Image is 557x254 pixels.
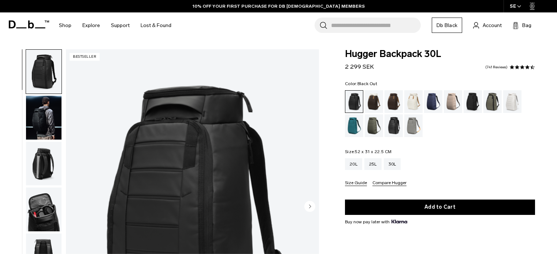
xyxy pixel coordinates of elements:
img: Hugger Backpack 30L Black Out [26,96,62,140]
a: Midnight Teal [345,114,363,137]
span: Hugger Backpack 30L [345,49,535,59]
button: Hugger Backpack 30L Black Out [26,95,62,140]
a: Espresso [385,90,403,113]
img: Hugger Backpack 30L Black Out [26,50,62,94]
a: Shop [59,12,71,38]
a: Support [111,12,130,38]
a: Lost & Found [141,12,171,38]
a: 30L [384,158,401,170]
a: Db Black [432,18,462,33]
a: Explore [82,12,100,38]
legend: Color: [345,81,377,86]
img: {"height" => 20, "alt" => "Klarna"} [391,220,407,223]
a: Moss Green [365,114,383,137]
a: 10% OFF YOUR FIRST PURCHASE FOR DB [DEMOGRAPHIC_DATA] MEMBERS [193,3,365,10]
p: Bestseller [70,53,100,61]
span: Bag [522,22,531,29]
a: Clean Slate [503,90,521,113]
button: Next slide [304,201,315,213]
span: Buy now pay later with [345,219,407,225]
nav: Main Navigation [53,12,177,38]
a: Charcoal Grey [464,90,482,113]
span: Black Out [357,81,377,86]
a: 25L [364,158,382,170]
a: 20L [345,158,362,170]
img: Hugger Backpack 30L Black Out [26,187,62,231]
img: Hugger Backpack 30L Black Out [26,142,62,186]
a: Black Out [345,90,363,113]
a: 741 reviews [485,65,508,69]
a: Fogbow Beige [444,90,462,113]
a: Reflective Black [385,114,403,137]
a: Blue Hour [424,90,442,113]
button: Hugger Backpack 30L Black Out [26,141,62,186]
span: 2 299 SEK [345,63,374,70]
button: Size Guide [345,181,367,186]
button: Bag [513,21,531,30]
button: Hugger Backpack 30L Black Out [26,187,62,232]
span: 52 x 31 x 22.5 CM [355,149,391,154]
a: Sand Grey [404,114,423,137]
button: Hugger Backpack 30L Black Out [26,49,62,94]
a: Oatmilk [404,90,423,113]
legend: Size: [345,149,392,154]
button: Add to Cart [345,200,535,215]
button: Compare Hugger [372,181,406,186]
a: Cappuccino [365,90,383,113]
a: Forest Green [483,90,502,113]
a: Account [473,21,502,30]
span: Account [483,22,502,29]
